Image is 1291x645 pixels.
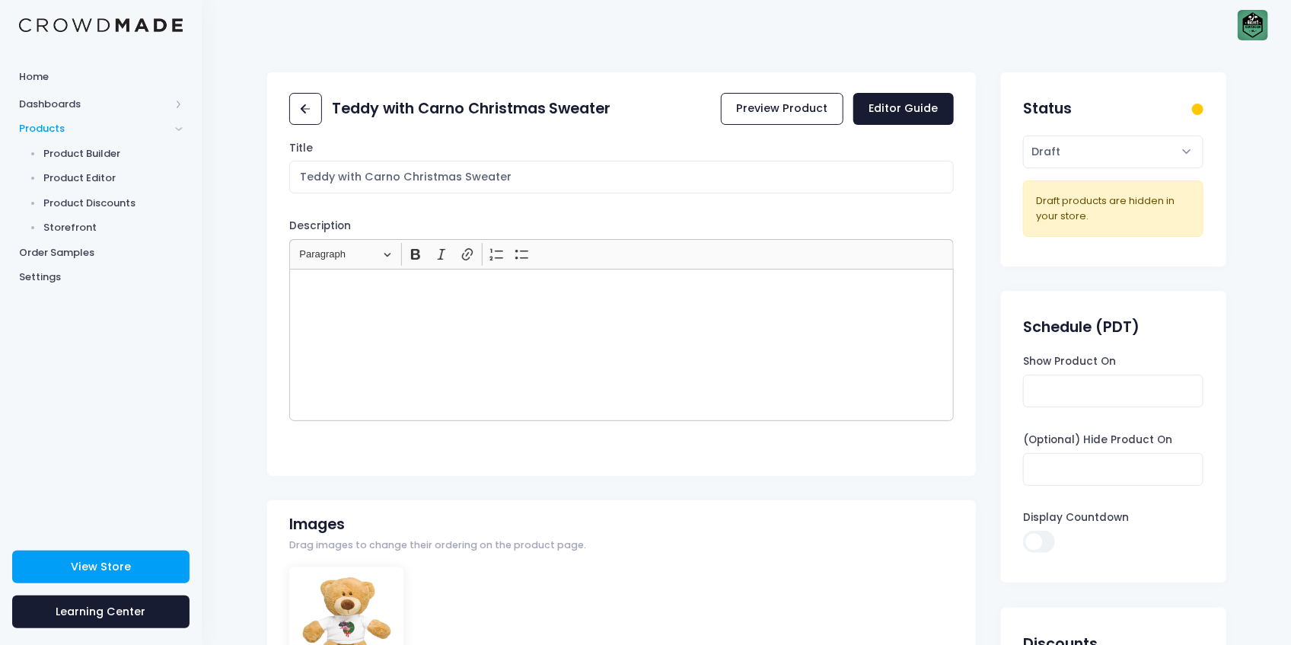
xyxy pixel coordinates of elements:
[721,93,843,126] a: Preview Product
[1023,354,1116,369] label: Show Product On
[71,559,131,574] span: View Store
[1238,10,1268,40] img: User
[12,596,190,628] a: Learning Center
[44,171,183,186] span: Product Editor
[1023,100,1072,117] h2: Status
[299,245,378,263] span: Paragraph
[19,69,183,85] span: Home
[1023,433,1172,448] label: (Optional) Hide Product On
[12,551,190,583] a: View Store
[19,270,183,285] span: Settings
[289,269,954,421] div: Rich Text Editor, main
[289,516,345,533] h2: Images
[289,538,586,553] span: Drag images to change their ordering on the product page.
[289,219,351,234] label: Description
[332,100,611,117] h2: Teddy with Carno Christmas Sweater
[19,18,183,33] img: Logo
[19,97,170,112] span: Dashboards
[44,146,183,161] span: Product Builder
[19,245,183,260] span: Order Samples
[293,243,398,267] button: Paragraph
[289,239,954,269] div: Editor toolbar
[289,141,313,156] label: Title
[1023,318,1140,336] h2: Schedule (PDT)
[1036,193,1191,223] div: Draft products are hidden in your store.
[1023,510,1129,525] label: Display Countdown
[19,121,170,136] span: Products
[44,220,183,235] span: Storefront
[853,93,954,126] a: Editor Guide
[44,196,183,211] span: Product Discounts
[56,604,146,619] span: Learning Center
